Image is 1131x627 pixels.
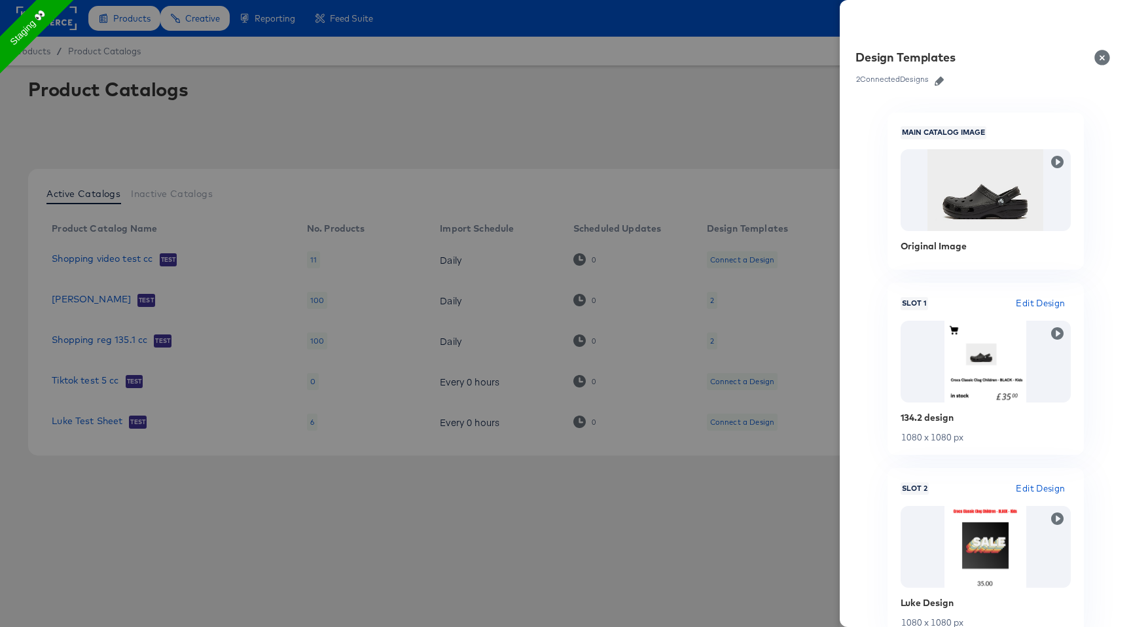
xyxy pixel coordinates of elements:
[901,433,1071,442] div: 1080 x 1080 px
[1011,296,1070,311] button: Edit Design
[855,75,929,84] div: 2 Connected Designs
[901,298,928,309] span: Slot 1
[901,484,929,494] span: Slot 2
[901,128,986,138] span: Main Catalog Image
[1016,296,1065,311] span: Edit Design
[901,618,1071,627] div: 1080 x 1080 px
[1086,39,1123,76] button: Close
[1016,481,1065,496] span: Edit Design
[901,598,1071,608] div: Luke Design
[1011,481,1070,496] button: Edit Design
[901,412,1071,423] div: 134.2 design
[901,241,1071,251] div: Original Image
[855,50,956,65] div: Design Templates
